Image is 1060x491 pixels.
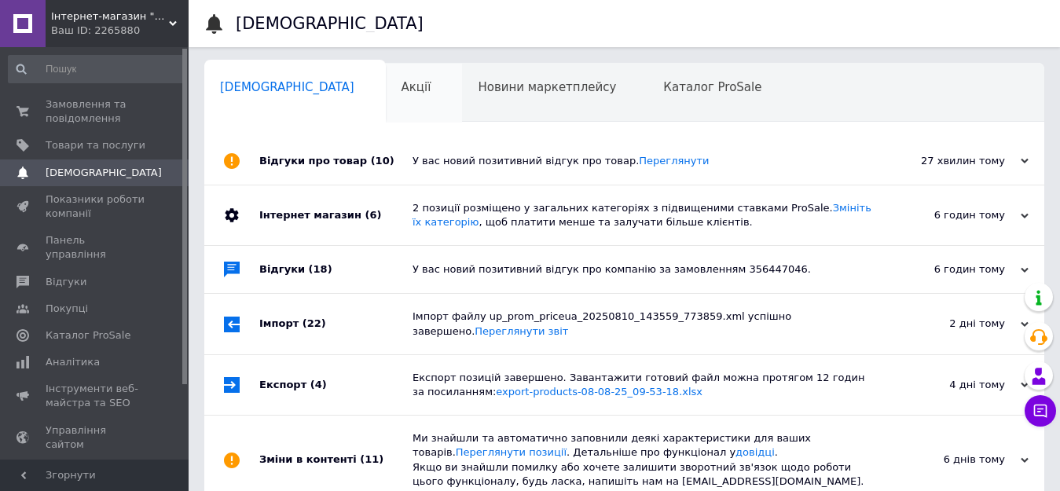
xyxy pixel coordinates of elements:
[413,431,871,489] div: Ми знайшли та автоматично заповнили деякі характеристики для ваших товарів. . Детальніше про функ...
[259,246,413,293] div: Відгуки
[371,155,394,167] span: (10)
[46,138,145,152] span: Товари та послуги
[46,192,145,221] span: Показники роботи компанії
[871,453,1029,467] div: 6 днів тому
[303,317,326,329] span: (22)
[456,446,567,458] a: Переглянути позиції
[259,185,413,245] div: Інтернет магазин
[259,355,413,415] div: Експорт
[663,80,761,94] span: Каталог ProSale
[310,379,327,390] span: (4)
[496,386,702,398] a: export-products-08-08-25_09-53-18.xlsx
[1025,395,1056,427] button: Чат з покупцем
[259,137,413,185] div: Відгуки про товар
[413,154,871,168] div: У вас новий позитивний відгук про товар.
[413,262,871,277] div: У вас новий позитивний відгук про компанію за замовленням 356447046.
[46,233,145,262] span: Панель управління
[46,166,162,180] span: [DEMOGRAPHIC_DATA]
[402,80,431,94] span: Акції
[413,371,871,399] div: Експорт позицій завершено. Завантажити готовий файл можна протягом 12 годин за посиланням:
[871,262,1029,277] div: 6 годин тому
[46,97,145,126] span: Замовлення та повідомлення
[639,155,709,167] a: Переглянути
[871,378,1029,392] div: 4 дні тому
[871,317,1029,331] div: 2 дні тому
[413,310,871,338] div: Імпорт файлу up_prom_priceua_20250810_143559_773859.xml успішно завершено.
[735,446,775,458] a: довідці
[360,453,383,465] span: (11)
[51,24,189,38] div: Ваш ID: 2265880
[478,80,616,94] span: Новини маркетплейсу
[220,80,354,94] span: [DEMOGRAPHIC_DATA]
[236,14,424,33] h1: [DEMOGRAPHIC_DATA]
[46,423,145,452] span: Управління сайтом
[46,275,86,289] span: Відгуки
[871,208,1029,222] div: 6 годин тому
[51,9,169,24] span: Інтернет-магазин "ELECTRONICS"
[413,201,871,229] div: 2 позиції розміщено у загальних категоріях з підвищеними ставками ProSale. , щоб платити менше та...
[259,294,413,354] div: Імпорт
[46,302,88,316] span: Покупці
[475,325,568,337] a: Переглянути звіт
[46,355,100,369] span: Аналітика
[8,55,185,83] input: Пошук
[46,328,130,343] span: Каталог ProSale
[309,263,332,275] span: (18)
[365,209,381,221] span: (6)
[871,154,1029,168] div: 27 хвилин тому
[46,382,145,410] span: Інструменти веб-майстра та SEO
